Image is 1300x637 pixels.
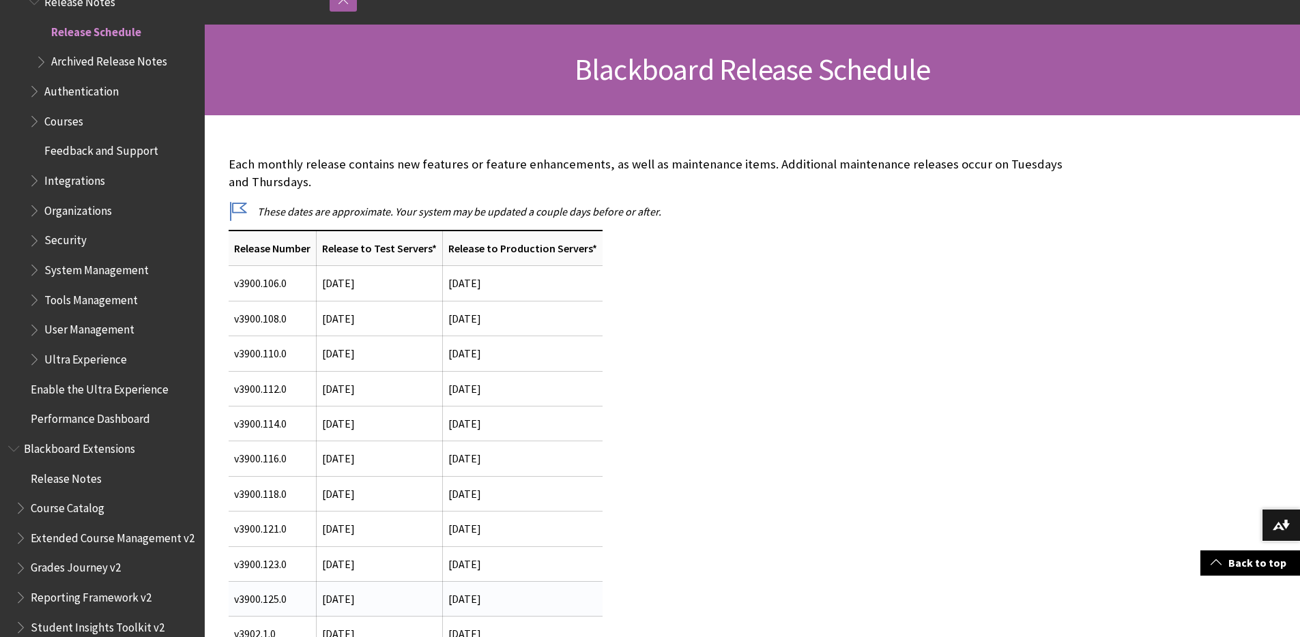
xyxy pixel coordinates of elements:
[229,512,317,546] td: v3900.121.0
[229,231,317,266] th: Release Number
[442,581,603,616] td: [DATE]
[44,140,158,158] span: Feedback and Support
[229,301,317,336] td: v3900.108.0
[442,406,603,441] td: [DATE]
[31,616,164,634] span: Student Insights Toolkit v2
[44,110,83,128] span: Courses
[316,231,442,266] th: Release to Test Servers*
[44,80,119,98] span: Authentication
[1200,550,1300,576] a: Back to top
[229,406,317,441] td: v3900.114.0
[31,467,102,486] span: Release Notes
[322,417,355,430] span: [DATE]
[24,437,135,456] span: Blackboard Extensions
[229,204,1075,219] p: These dates are approximate. Your system may be updated a couple days before or after.
[44,199,112,218] span: Organizations
[229,336,317,371] td: v3900.110.0
[229,155,1075,191] p: Each monthly release contains new features or feature enhancements, as well as maintenance items....
[229,441,317,476] td: v3900.116.0
[31,378,169,396] span: Enable the Ultra Experience
[442,266,603,301] td: [DATE]
[316,266,442,301] td: [DATE]
[229,546,317,581] td: v3900.123.0
[31,586,151,604] span: Reporting Framework v2
[322,382,355,396] span: [DATE]
[442,231,603,266] th: Release to Production Servers*
[44,229,87,248] span: Security
[31,527,194,545] span: Extended Course Management v2
[44,348,127,366] span: Ultra Experience
[322,487,355,501] span: [DATE]
[322,451,355,465] span: [DATE]
[229,581,317,616] td: v3900.125.0
[229,371,317,406] td: v3900.112.0
[442,301,603,336] td: [DATE]
[322,592,355,606] span: [DATE]
[442,512,603,546] td: [DATE]
[51,50,167,69] span: Archived Release Notes
[316,301,442,336] td: [DATE]
[51,20,141,39] span: Release Schedule
[44,318,134,337] span: User Management
[31,407,150,426] span: Performance Dashboard
[442,441,603,476] td: [DATE]
[229,266,317,301] td: v3900.106.0
[442,476,603,511] td: [DATE]
[229,476,317,511] td: v3900.118.0
[575,50,930,88] span: Blackboard Release Schedule
[44,288,138,307] span: Tools Management
[31,557,121,575] span: Grades Journey v2
[448,382,481,396] span: [DATE]
[322,522,355,535] span: [DATE]
[322,557,355,571] span: [DATE]
[31,497,104,515] span: Course Catalog
[44,258,149,277] span: System Management
[442,336,603,371] td: [DATE]
[316,336,442,371] td: [DATE]
[44,169,105,188] span: Integrations
[442,546,603,581] td: [DATE]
